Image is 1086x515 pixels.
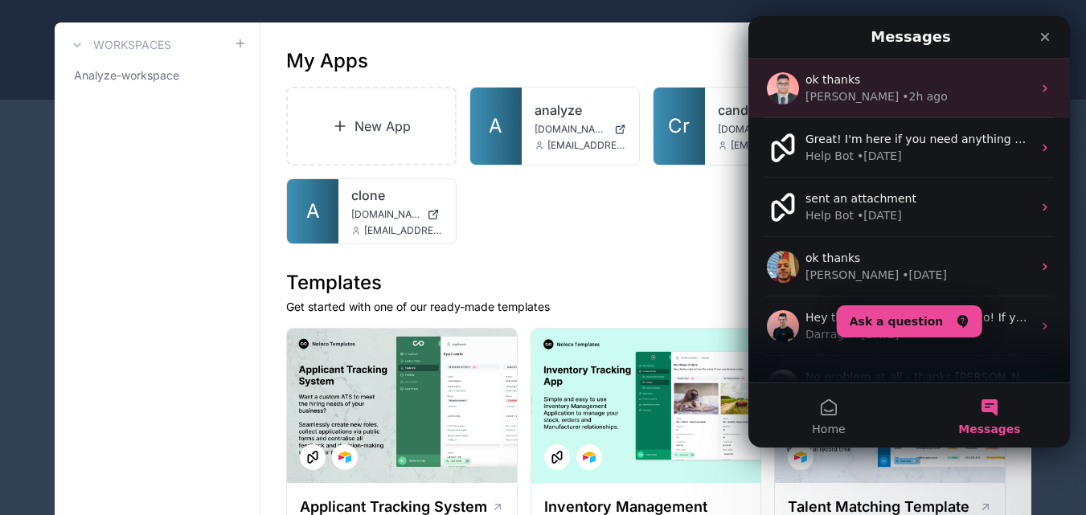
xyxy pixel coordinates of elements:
[535,100,626,120] a: analyze
[718,123,809,136] a: [DOMAIN_NAME]
[731,139,809,152] span: [EMAIL_ADDRESS][DOMAIN_NAME]
[351,186,443,205] a: clone
[74,67,179,84] span: Analyze-workspace
[535,123,626,136] a: [DOMAIN_NAME]
[470,88,522,165] a: A
[535,123,608,136] span: [DOMAIN_NAME]
[57,310,103,327] div: Darragh
[718,123,791,136] span: [DOMAIN_NAME]
[718,100,809,120] a: cands-roofing
[68,61,247,90] a: Analyze-workspace
[338,451,351,464] img: Airtable Logo
[286,270,1006,296] h1: Templates
[489,113,502,139] span: A
[88,289,234,321] button: Ask a question
[68,35,171,55] a: Workspaces
[287,179,338,243] a: A
[351,208,443,221] a: [DOMAIN_NAME]
[161,367,322,431] button: Messages
[286,299,1006,315] p: Get started with one of our ready-made templates
[547,139,626,152] span: [EMAIL_ADDRESS][DOMAIN_NAME]
[364,224,443,237] span: [EMAIL_ADDRESS][DOMAIN_NAME]
[748,16,1070,448] iframe: Intercom live chat
[794,451,807,464] img: Airtable Logo
[1031,460,1070,499] iframe: Intercom live chat
[18,354,51,386] img: Profile image for Domhnall
[286,48,368,74] h1: My Apps
[57,295,673,308] span: Hey there 👋 Welcome to Noloco! If you have any questions, just reply to this message. [GEOGRAPHIC...
[306,198,320,224] span: A
[210,407,272,419] span: Messages
[57,354,301,367] span: No problem at all - thanks [PERSON_NAME]
[654,88,705,165] a: Cr
[64,407,96,419] span: Home
[583,451,596,464] img: Airtable Logo
[93,37,171,53] h3: Workspaces
[286,87,457,166] a: New App
[351,208,420,221] span: [DOMAIN_NAME]
[668,113,690,139] span: Cr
